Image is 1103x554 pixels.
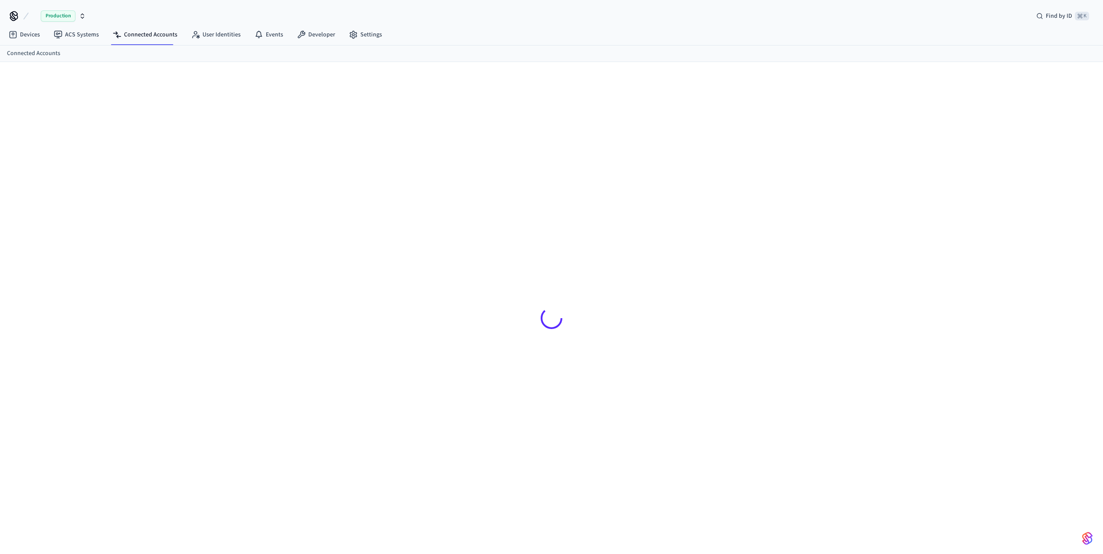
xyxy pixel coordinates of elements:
a: Developer [290,27,342,42]
a: Settings [342,27,389,42]
div: Find by ID⌘ K [1029,8,1096,24]
a: Events [248,27,290,42]
a: ACS Systems [47,27,106,42]
a: User Identities [184,27,248,42]
span: ⌘ K [1075,12,1089,20]
span: Production [41,10,75,22]
img: SeamLogoGradient.69752ec5.svg [1082,531,1093,545]
a: Connected Accounts [7,49,60,58]
a: Connected Accounts [106,27,184,42]
a: Devices [2,27,47,42]
span: Find by ID [1046,12,1072,20]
